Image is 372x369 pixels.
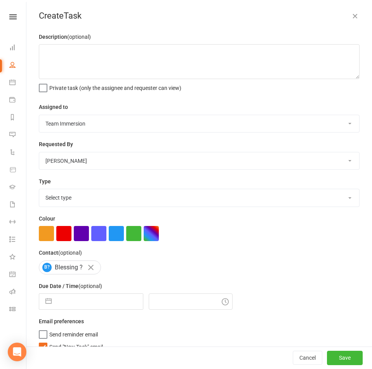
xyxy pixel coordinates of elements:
button: Save [327,351,363,365]
a: Reports [9,109,27,127]
small: (optional) [67,34,91,40]
span: Private task (only the assignee and requester can view) [49,82,181,91]
label: Requested By [39,140,73,148]
a: General attendance kiosk mode [9,266,27,284]
a: Calendar [9,74,27,92]
label: Due Date / Time [39,282,102,290]
a: Payments [9,92,27,109]
a: Product Sales [9,162,27,179]
small: (optional) [78,283,102,289]
label: Description [39,33,91,41]
label: Email preferences [39,317,84,326]
a: Dashboard [9,40,27,57]
a: Roll call kiosk mode [9,284,27,301]
label: Contact [39,248,82,257]
small: (optional) [58,250,82,256]
span: Send reminder email [49,329,98,338]
span: Send "New Task" email [49,341,103,350]
a: Class kiosk mode [9,301,27,319]
label: Type [39,177,51,186]
a: People [9,57,27,74]
label: Colour [39,214,55,223]
div: Blessing ? [39,260,101,274]
a: What's New [9,249,27,266]
label: Assigned to [39,103,68,111]
div: Open Intercom Messenger [8,343,26,361]
span: B? [42,263,52,272]
div: Create Task [26,11,372,21]
button: Cancel [293,351,322,365]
